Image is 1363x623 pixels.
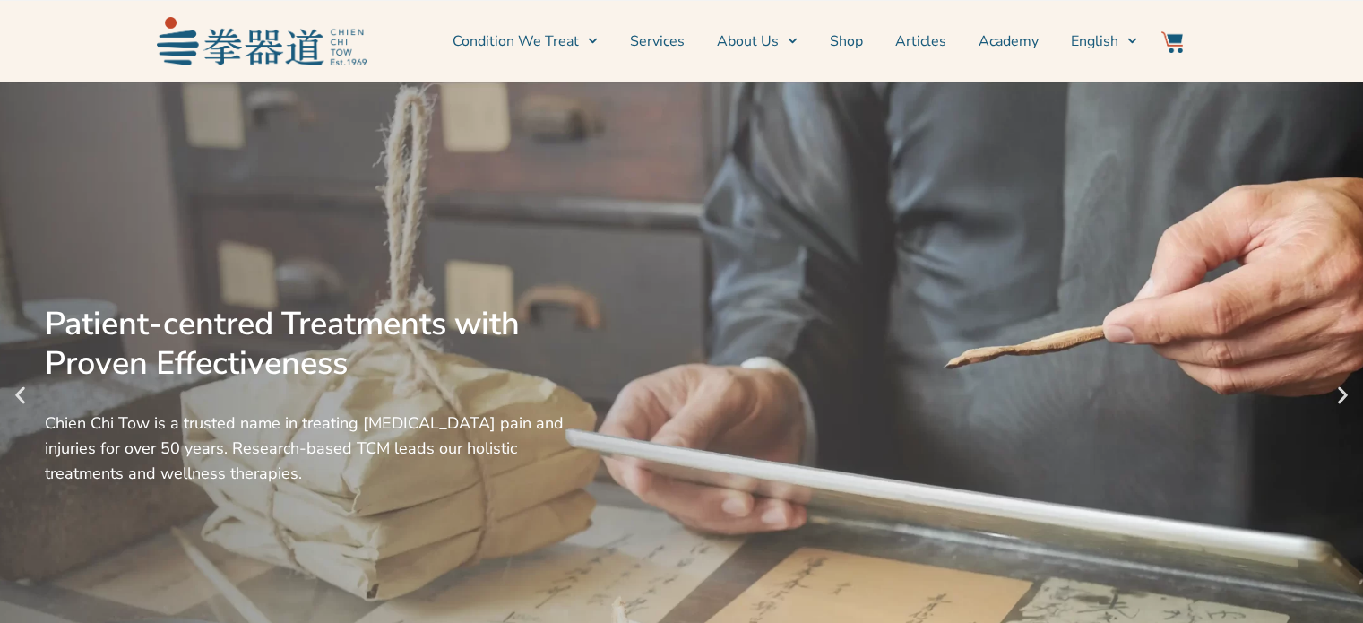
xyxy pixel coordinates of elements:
a: About Us [717,19,798,64]
div: Patient-centred Treatments with Proven Effectiveness [45,305,567,384]
a: Services [630,19,685,64]
a: Condition We Treat [453,19,598,64]
img: Website Icon-03 [1161,31,1183,53]
nav: Menu [375,19,1137,64]
a: Articles [895,19,946,64]
span: English [1071,30,1118,52]
div: Previous slide [9,385,31,407]
div: Next slide [1332,385,1354,407]
a: Switch to English [1071,19,1137,64]
div: Chien Chi Tow is a trusted name in treating [MEDICAL_DATA] pain and injuries for over 50 years. R... [45,411,567,486]
a: Academy [979,19,1039,64]
a: Shop [830,19,863,64]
